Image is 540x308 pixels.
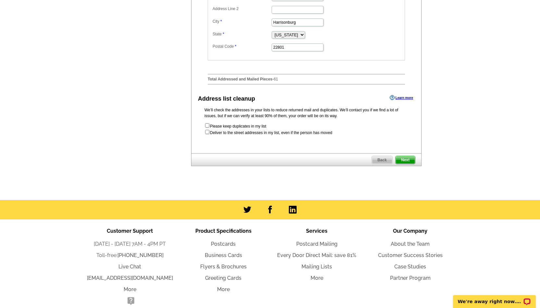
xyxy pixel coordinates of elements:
label: State [213,31,271,37]
a: Greeting Cards [205,275,241,281]
span: 61 [274,77,278,81]
a: [EMAIL_ADDRESS][DOMAIN_NAME] [87,275,173,281]
p: We’ll check the addresses in your lists to reduce returned mail and duplicates. We’ll contact you... [204,107,408,119]
a: Business Cards [205,252,242,258]
label: City [213,18,271,24]
strong: Total Addressed and Mailed Pieces [208,77,272,81]
a: Live Chat [118,264,141,270]
li: [DATE] - [DATE] 7AM - 4PM PT [83,240,177,248]
span: Product Specifications [195,228,252,234]
span: Services [306,228,327,234]
a: Postcards [211,241,236,247]
a: Postcard Mailing [296,241,337,247]
li: Toll-free: [83,252,177,259]
a: [PHONE_NUMBER] [117,252,164,258]
a: Every Door Direct Mail: save 81% [277,252,356,258]
a: More [217,286,230,292]
span: Our Company [393,228,427,234]
span: Next [396,156,415,164]
a: More [311,275,323,281]
a: Case Studies [394,264,426,270]
div: Address list cleanup [198,94,255,103]
label: Address Line 2 [213,6,271,12]
a: Flyers & Brochures [200,264,247,270]
a: Mailing Lists [301,264,332,270]
a: Partner Program [390,275,431,281]
span: Customer Support [107,228,153,234]
iframe: LiveChat chat widget [449,288,540,308]
a: Customer Success Stories [378,252,443,258]
a: Learn more [390,95,413,100]
a: Back [372,156,393,164]
label: Postal Code [213,43,271,49]
form: Please keep duplicates in my list Deliver to the street addresses in my list, even if the person ... [204,123,408,136]
a: About the Team [391,241,430,247]
a: More [124,286,136,292]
